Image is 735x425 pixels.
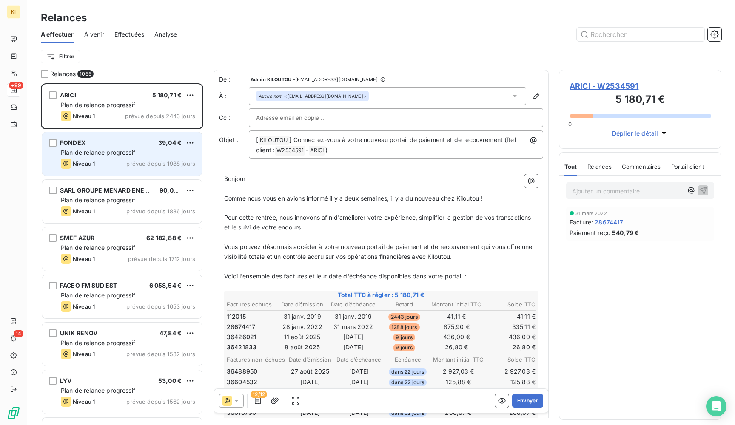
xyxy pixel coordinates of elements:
span: ] Connectez-vous à votre nouveau portail de paiement et de recouvrement (Ref client : [256,136,518,153]
span: À effectuer [41,30,74,39]
span: Total TTC à régler : 5 180,71 € [225,291,537,299]
span: 36421833 [227,343,256,351]
span: À venir [84,30,104,39]
span: Admin KILOUTOU [251,77,291,82]
span: Plan de relance progressif [61,196,135,204]
td: 41,11 € [430,312,483,321]
td: 2 927,03 € [433,367,484,376]
td: 36490388 [226,388,285,397]
span: Niveau 1 [73,113,95,119]
span: 36426021 [227,333,256,341]
div: grid [41,83,203,425]
span: prévue depuis 1988 jours [126,160,195,167]
th: Date d’échéance [335,355,383,364]
span: 62 182,88 € [146,234,182,241]
td: 28 janv. 2022 [277,322,328,331]
td: 31 mars 2022 [328,322,379,331]
span: Comme nous vous en avions informé il y a deux semaines, il y a du nouveau chez Kiloutou ! [224,195,482,202]
td: [DATE] [286,377,334,387]
td: 41,11 € [484,312,536,321]
span: 6 058,54 € [149,282,182,289]
td: 26,80 € [484,343,536,352]
input: Rechercher [577,28,704,41]
h3: Relances [41,10,87,25]
span: Facture : [570,218,593,227]
img: Logo LeanPay [7,406,20,420]
span: prévue depuis 1886 jours [126,208,195,215]
td: 125,88 € [485,377,536,387]
span: ) [325,146,328,153]
th: Date d’émission [277,300,328,309]
div: Open Intercom Messenger [706,396,726,416]
td: 2 927,03 € [485,367,536,376]
span: Niveau 1 [73,398,95,405]
td: 36488950 [226,367,285,376]
span: FACEO FM SUD EST [60,282,117,289]
span: Paiement reçu [570,228,610,237]
span: Relances [587,163,612,170]
span: 12/12 [251,391,267,398]
td: 27 août 2025 [286,388,334,397]
label: Cc : [219,113,249,122]
button: Déplier le détail [610,128,671,138]
span: Plan de relance progressif [61,149,135,156]
span: Relances [50,70,76,78]
td: 436,00 € [484,332,536,342]
span: Niveau 1 [73,351,95,357]
th: Factures échues [226,300,276,309]
div: <[EMAIL_ADDRESS][DOMAIN_NAME]> [259,93,366,99]
span: De : [219,75,249,84]
span: - [305,146,308,153]
span: Commentaires [622,163,661,170]
span: 31 mars 2022 [575,211,607,216]
span: Déplier le détail [612,129,658,138]
th: Solde TTC [484,300,536,309]
span: 14 [14,330,23,337]
span: SARL GROUPE MENARD ENERGIE [60,187,159,194]
td: 177,50 € [485,388,536,397]
td: 335,11 € [484,322,536,331]
th: Montant initial TTC [433,355,484,364]
td: 31 janv. 2019 [328,312,379,321]
span: KILOUTOU [259,136,289,145]
span: prévue depuis 1562 jours [126,398,195,405]
span: Tout [564,163,577,170]
span: 90,00 € [160,187,183,194]
td: 125,88 € [433,377,484,387]
span: Niveau 1 [73,255,95,262]
span: 1288 jours [389,323,420,331]
span: Plan de relance progressif [61,339,135,346]
span: [ [256,136,258,143]
span: ARICI [309,146,325,156]
td: 36604532 [226,377,285,387]
td: 177,50 € [433,388,484,397]
span: Voici l'ensemble des factures et leur date d'échéance disponibles dans votre portail : [224,272,466,280]
span: 53,00 € [158,377,182,384]
span: 9 jours [393,334,415,341]
span: 540,79 € [612,228,639,237]
span: Plan de relance progressif [61,101,135,108]
span: ARICI - W2534591 [570,80,711,92]
span: 2443 jours [388,313,421,321]
th: Échéance [384,355,432,364]
span: 5 180,71 € [152,91,182,99]
td: 31 janv. 2019 [277,312,328,321]
span: dans 22 jours [389,368,427,376]
th: Montant initial TTC [430,300,483,309]
span: - [EMAIL_ADDRESS][DOMAIN_NAME] [293,77,378,82]
th: Date d’échéance [328,300,379,309]
span: LYV [60,377,71,384]
span: Effectuées [114,30,145,39]
span: 9 jours [393,344,415,351]
td: [DATE] [335,367,383,376]
span: prévue depuis 1712 jours [128,255,195,262]
label: À : [219,92,249,100]
span: W2534591 [275,146,305,156]
th: Date d’émission [286,355,334,364]
button: Filtrer [41,50,80,63]
span: Portail client [671,163,704,170]
input: Adresse email en copie ... [256,111,348,124]
td: 8 août 2025 [277,343,328,352]
span: Plan de relance progressif [61,387,135,394]
span: 112015 [227,312,246,321]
